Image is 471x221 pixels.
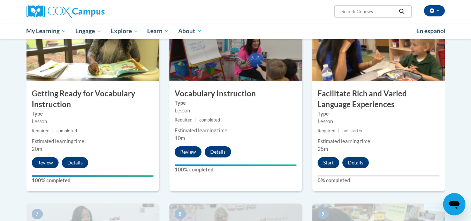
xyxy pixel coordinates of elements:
div: Your progress [32,175,154,177]
img: Course Image [169,11,302,81]
span: 8 [175,209,186,219]
label: Type [32,110,154,118]
h3: Vocabulary Instruction [169,88,302,99]
span: Explore [111,27,138,35]
label: 100% completed [32,177,154,184]
div: Lesson [175,107,297,115]
span: My Learning [26,27,66,35]
label: 0% completed [318,177,440,184]
button: Details [62,157,88,168]
button: Review [175,146,202,157]
button: Details [205,146,231,157]
button: Review [32,157,59,168]
span: completed [56,128,77,133]
div: Lesson [318,118,440,125]
a: Explore [106,23,143,39]
div: Main menu [16,23,455,39]
a: Cox Campus [26,5,159,18]
span: 25m [318,146,328,152]
a: About [174,23,206,39]
button: Details [342,157,369,168]
h3: Getting Ready for Vocabulary Instruction [26,88,159,110]
span: | [195,117,197,123]
a: Learn [143,23,174,39]
span: 20m [32,146,42,152]
div: Lesson [32,118,154,125]
span: Engage [75,27,101,35]
div: Your progress [175,164,297,166]
button: Account Settings [424,5,445,16]
div: Estimated learning time: [318,138,440,145]
span: | [52,128,54,133]
span: completed [199,117,220,123]
a: My Learning [22,23,71,39]
img: Course Image [26,11,159,81]
span: About [178,27,202,35]
span: En español [416,27,446,35]
h3: Facilitate Rich and Varied Language Experiences [312,88,445,110]
iframe: Button to launch messaging window [443,193,465,215]
img: Cox Campus [26,5,105,18]
span: Required [318,128,335,133]
a: Engage [71,23,106,39]
span: 9 [318,209,329,219]
label: 100% completed [175,166,297,174]
button: Search [396,7,407,16]
span: Learn [147,27,169,35]
input: Search Courses [341,7,396,16]
span: | [338,128,340,133]
span: Required [32,128,50,133]
div: Estimated learning time: [32,138,154,145]
button: Start [318,157,339,168]
img: Course Image [312,11,445,81]
span: Required [175,117,192,123]
span: not started [342,128,364,133]
span: 10m [175,135,185,141]
span: 7 [32,209,43,219]
label: Type [318,110,440,118]
a: En español [412,24,450,38]
div: Estimated learning time: [175,127,297,134]
label: Type [175,99,297,107]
